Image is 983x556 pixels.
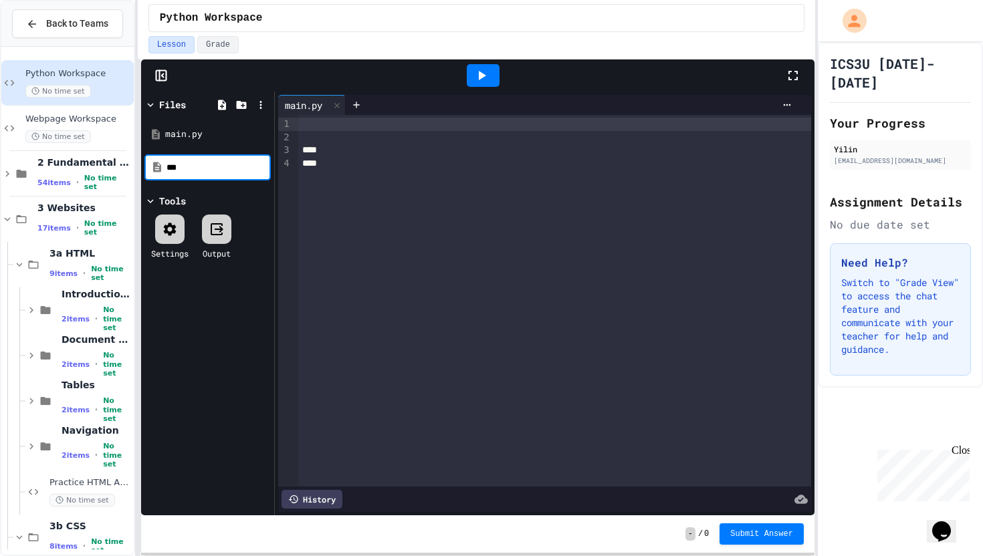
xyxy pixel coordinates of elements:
[841,255,960,271] h3: Need Help?
[62,451,90,460] span: 2 items
[95,450,98,460] span: •
[95,313,98,324] span: •
[62,288,131,300] span: Introduction to HTML
[25,68,131,80] span: Python Workspace
[197,36,239,53] button: Grade
[834,156,967,166] div: [EMAIL_ADDRESS][DOMAIN_NAME]
[95,404,98,415] span: •
[37,178,71,187] span: 54 items
[95,359,98,370] span: •
[76,177,79,188] span: •
[76,223,79,233] span: •
[49,542,78,551] span: 8 items
[160,10,263,26] span: Python Workspace
[49,494,115,507] span: No time set
[278,144,292,157] div: 3
[830,114,971,132] h2: Your Progress
[159,194,186,208] div: Tools
[12,9,123,38] button: Back to Teams
[84,174,131,191] span: No time set
[46,17,108,31] span: Back to Teams
[103,305,131,332] span: No time set
[37,202,131,214] span: 3 Websites
[83,268,86,279] span: •
[730,529,793,539] span: Submit Answer
[165,128,269,141] div: main.py
[84,219,131,237] span: No time set
[698,529,703,539] span: /
[282,490,342,509] div: History
[62,360,90,369] span: 2 items
[829,5,870,36] div: My Account
[49,247,131,259] span: 3a HTML
[62,333,131,345] span: Document Standards
[927,503,970,543] iframe: chat widget
[830,54,971,92] h1: ICS3U [DATE]-[DATE]
[830,192,971,211] h2: Assignment Details
[62,315,90,323] span: 2 items
[103,351,131,378] span: No time set
[91,537,131,555] span: No time set
[103,442,131,468] span: No time set
[62,406,90,414] span: 2 items
[151,247,189,259] div: Settings
[25,114,131,125] span: Webpage Workspace
[37,224,71,233] span: 17 items
[872,444,970,501] iframe: chat widget
[148,36,195,53] button: Lesson
[49,520,131,532] span: 3b CSS
[841,276,960,356] p: Switch to "Grade View" to access the chat feature and communicate with your teacher for help and ...
[720,523,804,545] button: Submit Answer
[83,541,86,551] span: •
[25,85,91,98] span: No time set
[278,157,292,170] div: 4
[25,130,91,143] span: No time set
[830,217,971,233] div: No due date set
[278,131,292,144] div: 2
[91,265,131,282] span: No time set
[159,98,186,112] div: Files
[278,118,292,131] div: 1
[62,424,131,436] span: Navigation
[278,98,329,112] div: main.py
[685,527,695,541] span: -
[834,143,967,155] div: Yilin
[37,156,131,168] span: 2 Fundamental Python
[704,529,709,539] span: 0
[203,247,231,259] div: Output
[62,379,131,391] span: Tables
[49,269,78,278] span: 9 items
[49,477,131,489] span: Practice HTML Assignment
[5,5,92,85] div: Chat with us now!Close
[278,95,346,115] div: main.py
[103,396,131,423] span: No time set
